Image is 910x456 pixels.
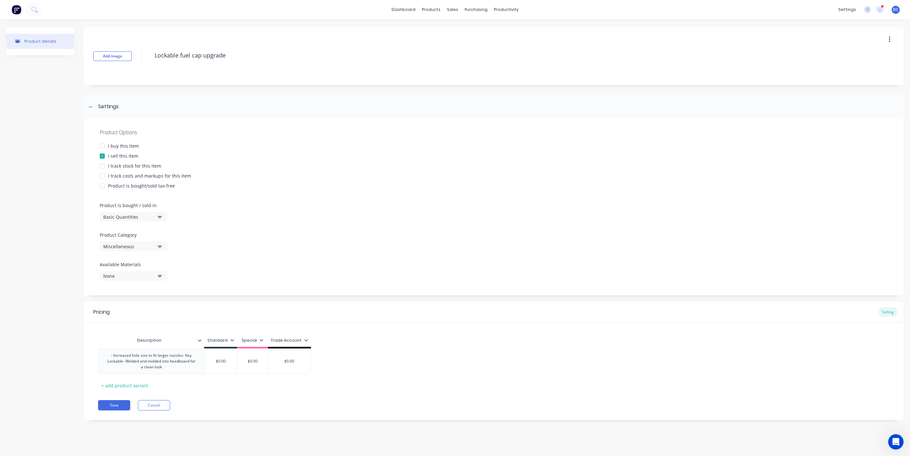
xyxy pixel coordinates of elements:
[93,51,132,61] button: Add image
[108,143,139,149] div: I buy this item
[100,261,167,268] label: Available Materials
[138,400,170,410] button: Cancel
[207,338,234,343] div: Standard
[12,5,21,14] img: Factory
[419,5,444,14] div: products
[98,381,151,390] div: + add product variant
[444,5,461,14] div: sales
[24,39,56,44] div: Product details
[271,338,308,343] div: Trade Account
[100,241,167,251] button: Miscellaneous
[100,271,167,281] button: None
[835,5,859,14] div: settings
[108,172,191,179] div: I track costs and markups for this item
[98,400,130,410] button: Save
[103,214,155,220] div: Basic Quantities
[93,308,110,316] div: Pricing
[6,34,74,49] button: Product details
[100,212,167,222] button: Basic Quantities
[103,243,155,250] div: Miscellaneous
[879,307,897,317] div: Selling
[103,273,155,279] div: None
[893,7,898,13] span: DC
[888,434,904,450] iframe: Intercom live chat
[151,48,792,63] textarea: Lockable fuel cap upgrade
[98,348,311,374] div: - Increased hole size to fit larger nozzles- Key Lockable- Welded and molded into headboard for a...
[100,202,164,209] label: Product is bought / sold in
[108,182,175,189] div: Product is bought/sold tax-free
[491,5,522,14] div: productivity
[108,162,161,169] div: I track stock for this item
[388,5,419,14] a: dashboard
[236,353,268,369] div: $0.00
[268,353,311,369] div: $0.00
[205,353,237,369] div: $0.00
[241,338,263,343] div: Special
[98,103,119,111] div: Settings
[461,5,491,14] div: purchasing
[108,153,138,159] div: I sell this item
[98,334,204,347] div: Description
[100,128,887,136] div: Product Options
[100,232,164,238] label: Product Category
[101,351,202,371] div: - Increased hole size to fit larger nozzles- Key Lockable- Welded and molded into headboard for a...
[98,332,200,348] div: Description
